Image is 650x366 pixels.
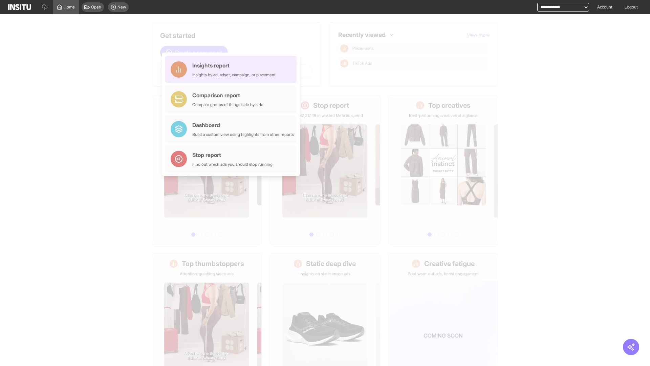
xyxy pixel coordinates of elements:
[192,151,273,159] div: Stop report
[192,72,276,78] div: Insights by ad, adset, campaign, or placement
[192,162,273,167] div: Find out which ads you should stop running
[192,91,263,99] div: Comparison report
[192,102,263,107] div: Compare groups of things side by side
[192,61,276,69] div: Insights report
[91,4,101,10] span: Open
[64,4,75,10] span: Home
[8,4,31,10] img: Logo
[117,4,126,10] span: New
[192,121,294,129] div: Dashboard
[192,132,294,137] div: Build a custom view using highlights from other reports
